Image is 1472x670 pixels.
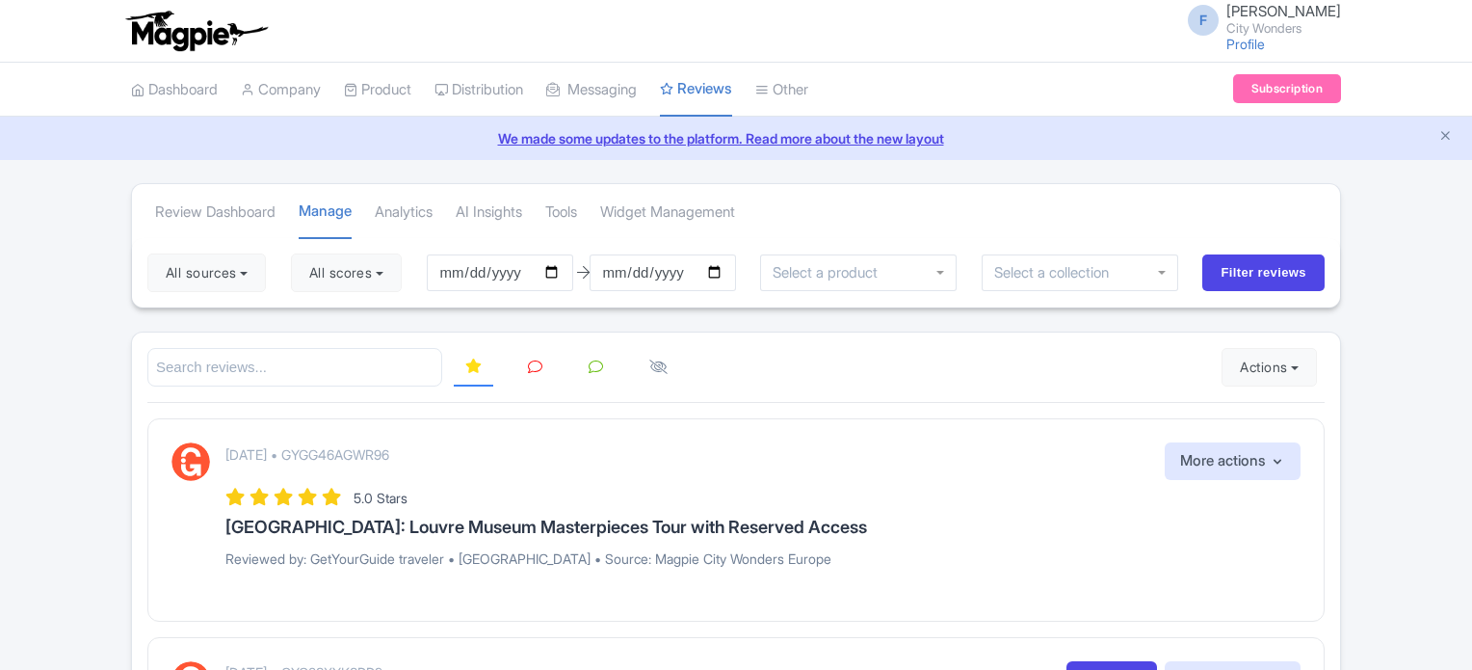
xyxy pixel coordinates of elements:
[225,518,1301,537] h3: [GEOGRAPHIC_DATA]: Louvre Museum Masterpieces Tour with Reserved Access
[171,442,210,481] img: GetYourGuide Logo
[1202,255,1325,291] input: Filter reviews
[660,63,732,118] a: Reviews
[456,186,522,239] a: AI Insights
[1226,2,1341,20] span: [PERSON_NAME]
[1233,74,1341,103] a: Subscription
[344,64,411,117] a: Product
[434,64,523,117] a: Distribution
[147,348,442,388] input: Search reviews...
[121,10,271,52] img: logo-ab69f6fb50320c5b225c76a69d11143b.png
[545,186,577,239] a: Tools
[225,549,1301,569] p: Reviewed by: GetYourGuide traveler • [GEOGRAPHIC_DATA] • Source: Magpie City Wonders Europe
[1226,22,1341,35] small: City Wonders
[291,254,402,292] button: All scores
[375,186,433,239] a: Analytics
[354,490,407,506] span: 5.0 Stars
[12,128,1460,148] a: We made some updates to the platform. Read more about the new layout
[1188,5,1219,36] span: F
[147,254,266,292] button: All sources
[1176,4,1341,35] a: F [PERSON_NAME] City Wonders
[1165,442,1301,480] button: More actions
[1438,126,1453,148] button: Close announcement
[994,264,1122,281] input: Select a collection
[546,64,637,117] a: Messaging
[241,64,321,117] a: Company
[299,185,352,240] a: Manage
[225,444,389,465] p: [DATE] • GYGG46AGWR96
[600,186,735,239] a: Widget Management
[1222,348,1317,387] button: Actions
[131,64,218,117] a: Dashboard
[155,186,276,239] a: Review Dashboard
[755,64,808,117] a: Other
[1226,36,1265,52] a: Profile
[773,264,888,281] input: Select a product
